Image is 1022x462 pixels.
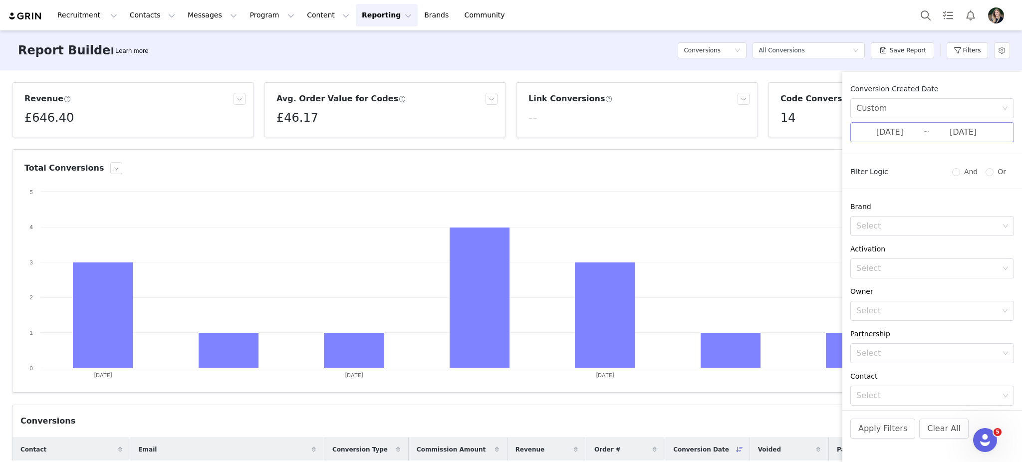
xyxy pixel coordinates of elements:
button: Search [915,4,937,26]
text: 2 [29,294,33,301]
div: Select [856,348,999,358]
text: [DATE] [596,372,614,379]
div: Select [856,221,999,231]
iframe: Intercom live chat [973,428,997,452]
div: Owner [850,286,1014,297]
div: Activation [850,244,1014,254]
button: Program [244,4,300,26]
div: Tooltip anchor [113,46,150,56]
input: Start date [856,126,923,139]
div: Select [856,391,999,401]
a: Brands [418,4,458,26]
h3: Avg. Order Value for Codes [276,93,406,105]
span: Conversion Created Date [850,85,938,93]
i: icon: down [1003,393,1009,400]
i: icon: down [1002,308,1008,315]
div: Contact [850,371,1014,382]
div: Partnership [850,329,1014,339]
span: Revenue [515,445,545,454]
span: Order # [594,445,621,454]
span: Conversion Date [673,445,729,454]
text: 3 [29,259,33,266]
button: Save Report [871,42,934,58]
h3: Total Conversions [24,162,104,174]
button: Apply Filters [850,419,915,439]
button: Profile [982,7,1014,23]
div: All Conversions [759,43,804,58]
button: Messages [182,4,243,26]
div: Custom [856,99,887,118]
div: Conversions [20,415,75,427]
text: [DATE] [94,372,112,379]
img: 8267397b-b1d9-494c-9903-82b3ae1be546.jpeg [988,7,1004,23]
img: grin logo [8,11,43,21]
h5: 14 [780,109,796,127]
button: Clear All [919,419,969,439]
button: Filters [947,42,988,58]
span: And [960,168,982,176]
span: Commission Amount [417,445,486,454]
button: Content [301,4,355,26]
h3: Revenue [24,93,71,105]
span: Voided [758,445,781,454]
button: Recruitment [51,4,123,26]
span: Contact [20,445,46,454]
input: End date [930,126,997,139]
text: 4 [29,224,33,231]
i: icon: down [1002,105,1008,112]
h3: Code Conversions [780,93,868,105]
span: Filter Logic [850,167,888,177]
h5: -- [528,109,537,127]
span: Paid [837,445,851,454]
h5: £46.17 [276,109,318,127]
h5: £646.40 [24,109,74,127]
h3: Report Builder [18,41,116,59]
text: 0 [29,365,33,372]
span: Conversion Type [332,445,388,454]
h5: Conversions [684,43,721,58]
span: Or [994,168,1010,176]
i: icon: down [853,47,859,54]
i: icon: down [735,47,741,54]
div: Select [856,263,999,273]
button: Reporting [356,4,418,26]
text: [DATE] [345,372,363,379]
div: Brand [850,202,1014,212]
span: 5 [994,428,1002,436]
a: Community [459,4,515,26]
i: icon: down [1003,265,1009,272]
span: Email [138,445,157,454]
button: Notifications [960,4,982,26]
text: 5 [29,189,33,196]
i: icon: down [1003,350,1009,357]
text: 1 [29,329,33,336]
a: Tasks [937,4,959,26]
i: icon: down [1003,223,1009,230]
h3: Link Conversions [528,93,613,105]
div: Select [856,306,997,316]
button: Contacts [124,4,181,26]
